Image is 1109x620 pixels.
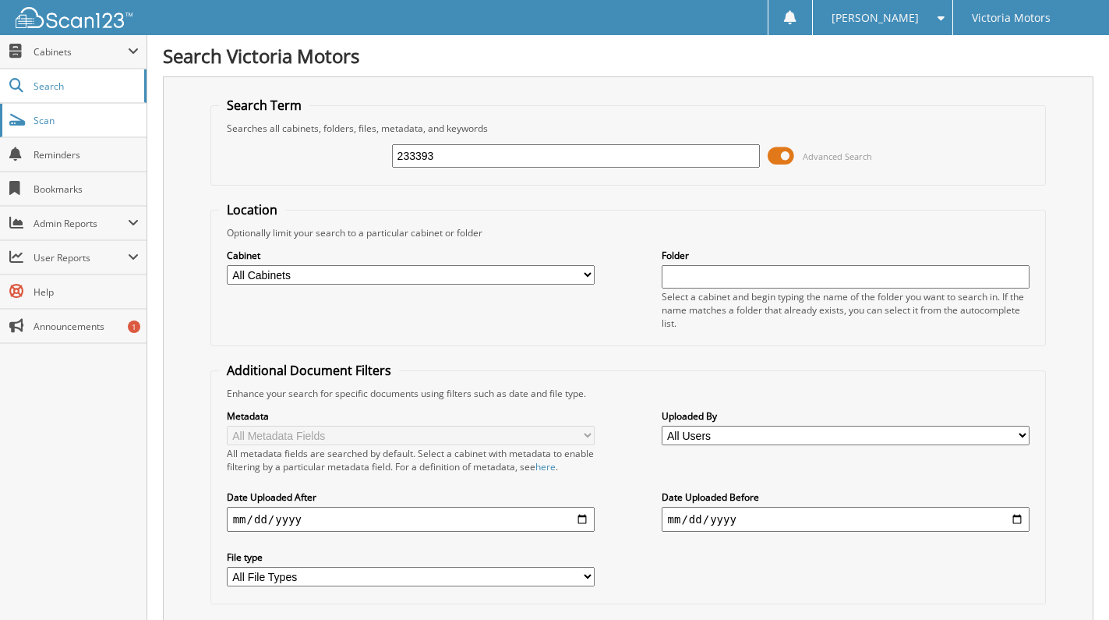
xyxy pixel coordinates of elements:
[34,148,139,161] span: Reminders
[662,249,1030,262] label: Folder
[803,151,872,162] span: Advanced Search
[227,447,595,473] div: All metadata fields are searched by default. Select a cabinet with metadata to enable filtering b...
[34,217,128,230] span: Admin Reports
[227,249,595,262] label: Cabinet
[34,320,139,333] span: Announcements
[16,7,132,28] img: scan123-logo-white.svg
[219,97,309,114] legend: Search Term
[34,285,139,299] span: Help
[219,122,1038,135] div: Searches all cabinets, folders, files, metadata, and keywords
[662,507,1030,532] input: end
[219,226,1038,239] div: Optionally limit your search to a particular cabinet or folder
[34,80,136,93] span: Search
[34,182,139,196] span: Bookmarks
[662,491,1030,504] label: Date Uploaded Before
[128,321,140,333] div: 1
[662,409,1030,423] label: Uploaded By
[662,290,1030,330] div: Select a cabinet and begin typing the name of the folder you want to search in. If the name match...
[219,362,399,379] legend: Additional Document Filters
[227,491,595,504] label: Date Uploaded After
[34,114,139,127] span: Scan
[163,43,1093,69] h1: Search Victoria Motors
[227,507,595,532] input: start
[219,387,1038,400] div: Enhance your search for specific documents using filters such as date and file type.
[227,409,595,423] label: Metadata
[219,201,285,218] legend: Location
[832,13,919,23] span: [PERSON_NAME]
[227,551,595,564] label: File type
[34,45,128,58] span: Cabinets
[535,460,556,473] a: here
[972,13,1051,23] span: Victoria Motors
[34,251,128,264] span: User Reports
